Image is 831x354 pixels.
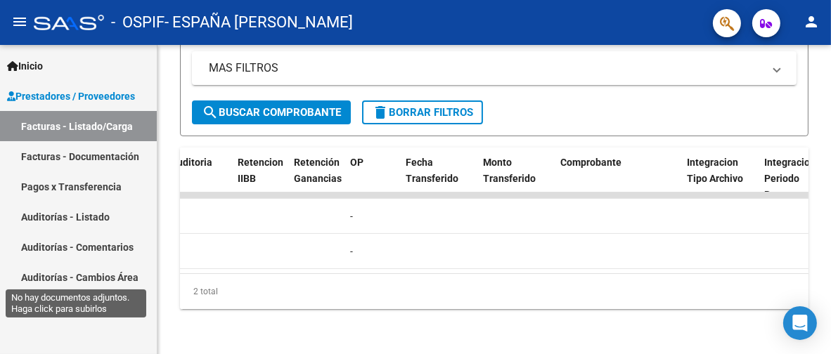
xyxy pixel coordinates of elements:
[561,157,622,168] span: Comprobante
[688,157,744,184] span: Integracion Tipo Archivo
[7,88,135,104] span: Prestadores / Proveedores
[401,147,478,209] datatable-header-cell: Fecha Transferido
[209,60,763,76] mat-panel-title: MAS FILTROS
[192,51,797,85] mat-expansion-panel-header: MAS FILTROS
[783,306,817,340] div: Open Intercom Messenger
[344,147,401,209] datatable-header-cell: OP
[165,7,353,38] span: - ESPAÑA [PERSON_NAME]
[294,157,342,184] span: Retención Ganancias
[11,13,28,30] mat-icon: menu
[803,13,820,30] mat-icon: person
[478,147,555,209] datatable-header-cell: Monto Transferido
[238,157,283,184] span: Retencion IIBB
[682,147,759,209] datatable-header-cell: Integracion Tipo Archivo
[202,104,219,121] mat-icon: search
[180,274,809,309] div: 2 total
[484,157,536,184] span: Monto Transferido
[406,157,459,184] span: Fecha Transferido
[350,157,363,168] span: OP
[111,7,165,38] span: - OSPIF
[362,100,483,124] button: Borrar Filtros
[7,58,43,74] span: Inicio
[350,246,353,257] span: -
[165,147,232,209] datatable-header-cell: Auditoria
[350,211,353,222] span: -
[372,104,389,121] mat-icon: delete
[372,106,473,119] span: Borrar Filtros
[555,147,682,209] datatable-header-cell: Comprobante
[288,147,344,209] datatable-header-cell: Retención Ganancias
[232,147,288,209] datatable-header-cell: Retencion IIBB
[202,106,341,119] span: Buscar Comprobante
[171,157,212,168] span: Auditoria
[192,100,351,124] button: Buscar Comprobante
[765,157,825,200] span: Integracion Periodo Presentacion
